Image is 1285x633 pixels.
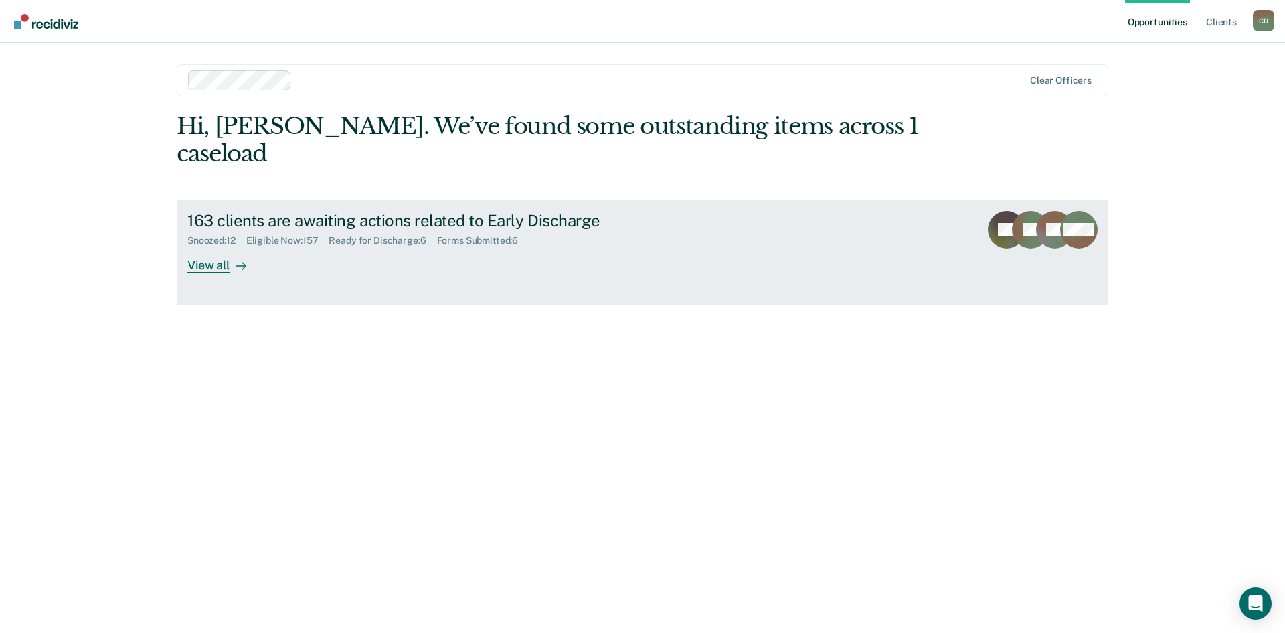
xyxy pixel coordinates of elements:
div: Forms Submitted : 6 [437,235,529,247]
div: Snoozed : 12 [187,235,246,247]
div: Eligible Now : 157 [246,235,329,247]
div: Open Intercom Messenger [1239,587,1272,620]
a: 163 clients are awaiting actions related to Early DischargeSnoozed:12Eligible Now:157Ready for Di... [177,200,1108,305]
div: Clear officers [1030,75,1092,86]
div: Ready for Discharge : 6 [329,235,436,247]
div: View all [187,247,262,273]
img: Recidiviz [14,14,78,29]
div: 163 clients are awaiting actions related to Early Discharge [187,211,657,230]
button: Profile dropdown button [1253,10,1274,31]
div: Hi, [PERSON_NAME]. We’ve found some outstanding items across 1 caseload [177,113,922,167]
div: C D [1253,10,1274,31]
